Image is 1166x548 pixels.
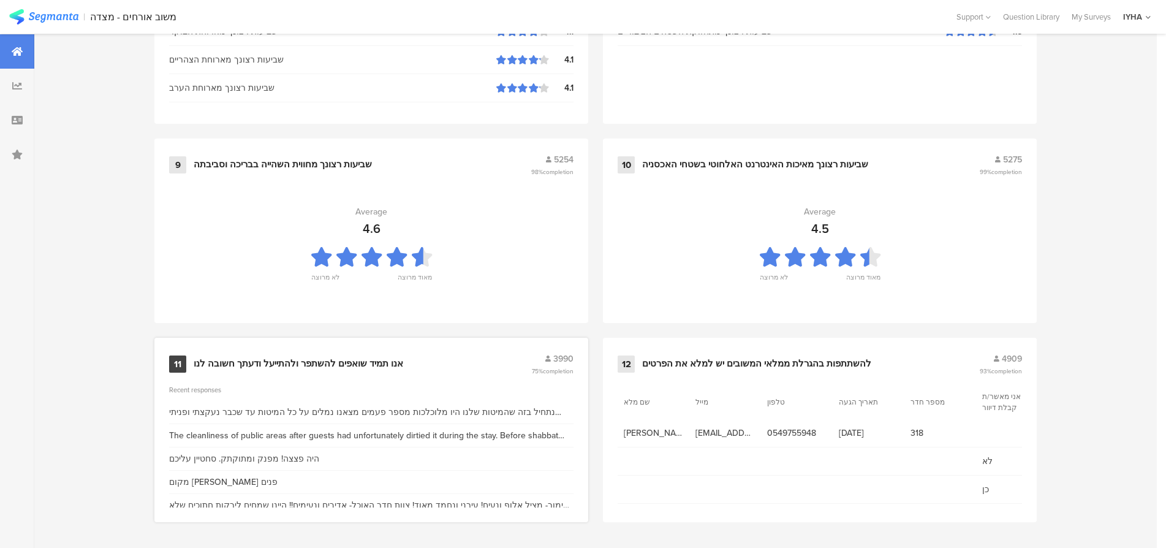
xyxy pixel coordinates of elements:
div: 10 [618,156,635,173]
span: לא [982,455,1042,468]
div: לא מרוצה [760,272,788,289]
span: 99% [980,167,1022,177]
div: 4.1 [549,82,574,94]
span: completion [991,167,1022,177]
section: תאריך הגעה [839,397,894,408]
div: Average [804,205,836,218]
div: מקום [PERSON_NAME] פנים [169,476,278,489]
section: שם מלא [624,397,679,408]
div: שביעות רצונך מארוחת הצהריים [169,53,496,66]
div: נתחיל בזה שהמיטות שלנו היו מלוכלכות מספר פעמים מצאנו נמלים על כל המיטות עד שכבר נעקצתי ופניתי לקב... [169,406,574,419]
span: 75% [532,367,574,376]
span: 318 [910,427,970,440]
div: שימור- מציל אלוף ונעים! עירני ונחמד מאוד! צוות חדר האוכל- אדיבים ונעימים!! היינו שמחים לירקות חתו... [169,499,574,512]
span: 4909 [1002,352,1022,365]
span: [EMAIL_ADDRESS][DOMAIN_NAME] [695,427,755,440]
span: 5254 [554,153,574,166]
div: 4.1 [549,53,574,66]
span: כן [982,483,1042,496]
span: 98% [531,167,574,177]
div: Average [355,205,387,218]
div: Support [956,7,991,26]
a: Question Library [997,11,1066,23]
div: IYHA [1123,11,1142,23]
div: לא מרוצה [311,272,339,289]
div: היה פצצה! מפנק ומתוקתק. סחטיין עליכם [169,452,319,465]
span: completion [543,367,574,376]
section: מספר חדר [910,397,966,408]
section: מייל [695,397,751,408]
span: completion [543,167,574,177]
div: 4.6 [363,219,380,238]
span: 93% [980,367,1022,376]
div: אנו תמיד שואפים להשתפר ולהתייעל ודעתך חשובה לנו [194,358,403,370]
div: שביעות רצונך מאיכות האינטרנט האלחוטי בשטחי האכסניה [642,159,868,171]
div: | [83,10,85,24]
a: My Surveys [1066,11,1117,23]
div: מאוד מרוצה [398,272,432,289]
div: The cleanliness of public areas after guests had unfortunately dirtied it during the stay. Before... [169,429,574,442]
span: completion [991,367,1022,376]
div: שביעות רצונך מחווית השהייה בבריכה וסביבתה [194,159,372,171]
span: 3990 [553,352,574,365]
section: טלפון [767,397,822,408]
span: [PERSON_NAME] [624,427,683,440]
div: להשתתפות בהגרלת ממלאי המשובים יש למלא את הפרטים [642,358,871,370]
img: segmanta logo [9,9,78,25]
span: [DATE] [839,427,898,440]
div: משוב אורחים - מצדה [90,11,176,23]
div: שביעות רצונך מארוחת הערב [169,82,496,94]
span: 0549755948 [767,427,827,440]
div: 12 [618,356,635,373]
div: Recent responses [169,385,574,395]
div: 9 [169,156,186,173]
div: מאוד מרוצה [846,272,880,289]
span: 5275 [1003,153,1022,166]
div: 4.5 [811,219,829,238]
div: 11 [169,356,186,373]
section: אני מאשר/ת קבלת דיוור [982,391,1037,413]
